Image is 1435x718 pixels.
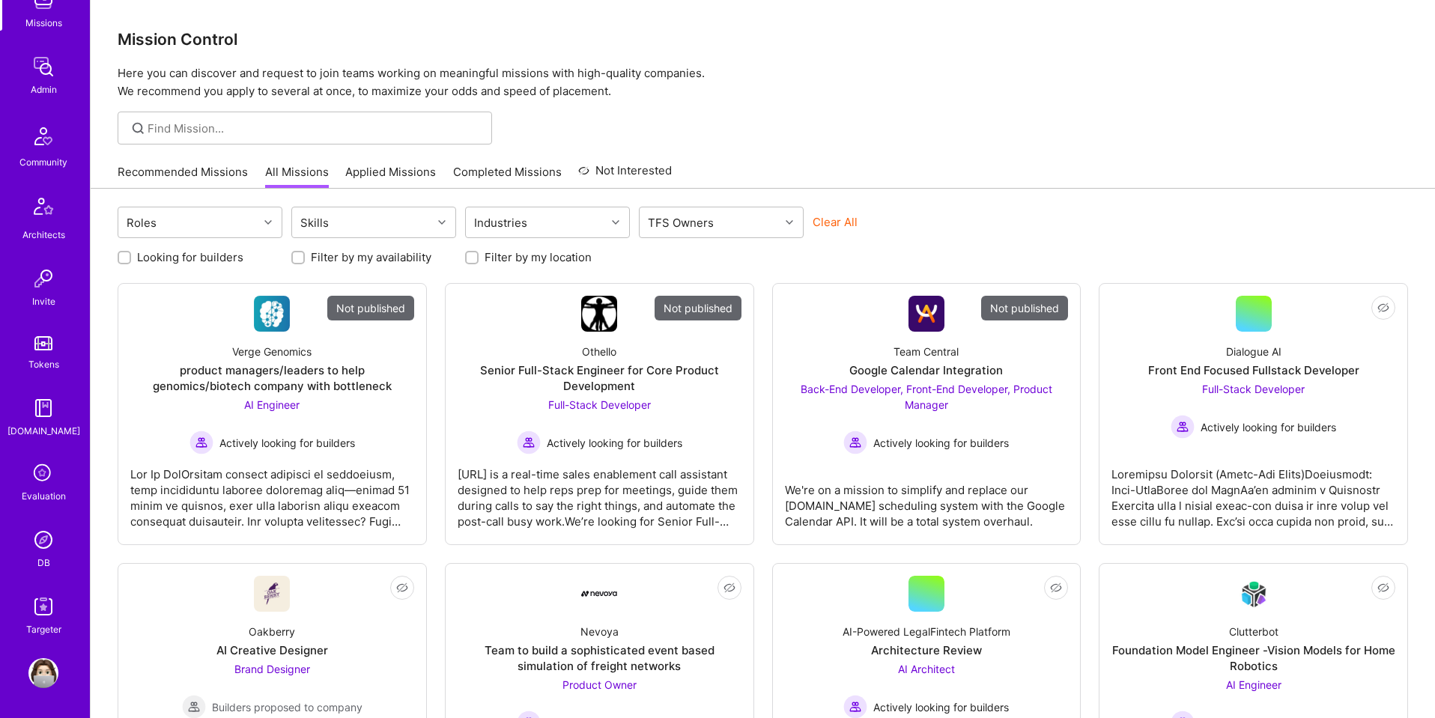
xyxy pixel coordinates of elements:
div: Foundation Model Engineer -Vision Models for Home Robotics [1111,642,1395,674]
span: AI Architect [898,663,955,675]
div: [DOMAIN_NAME] [7,423,80,439]
i: icon EyeClosed [1377,302,1389,314]
img: admin teamwork [28,52,58,82]
img: Company Logo [254,576,290,612]
i: icon EyeClosed [1050,582,1062,594]
img: Actively looking for builders [189,431,213,454]
img: Skill Targeter [28,591,58,621]
div: Community [19,154,67,170]
img: Admin Search [28,525,58,555]
div: We're on a mission to simplify and replace our [DOMAIN_NAME] scheduling system with the Google Ca... [785,470,1069,529]
i: icon Chevron [438,219,446,226]
div: Not published [981,296,1068,320]
div: Invite [32,293,55,309]
img: Actively looking for builders [1171,415,1195,439]
i: icon SelectionTeam [29,460,58,488]
div: TFS Owners [644,212,717,234]
span: Actively looking for builders [547,435,682,451]
span: Back-End Developer, Front-End Developer, Product Manager [801,383,1052,411]
img: Actively looking for builders [517,431,541,454]
i: icon SearchGrey [130,120,147,137]
i: icon EyeClosed [723,582,735,594]
div: Industries [470,212,531,234]
div: Dialogue AI [1226,344,1281,359]
span: Brand Designer [234,663,310,675]
img: Company Logo [254,296,290,332]
div: [URL] is a real-time sales enablement call assistant designed to help reps prep for meetings, gui... [458,454,741,529]
img: Community [25,118,61,154]
div: Roles [123,212,160,234]
a: User Avatar [25,658,62,688]
span: Actively looking for builders [873,435,1009,451]
div: Not published [327,296,414,320]
span: Product Owner [562,678,637,691]
img: tokens [34,336,52,350]
span: Actively looking for builders [873,699,1009,715]
div: Tokens [28,356,59,372]
i: icon EyeClosed [396,582,408,594]
div: Targeter [26,621,61,637]
img: guide book [28,393,58,423]
a: Completed Missions [453,164,562,189]
i: icon Chevron [264,219,272,226]
span: Actively looking for builders [219,435,355,451]
div: AI Creative Designer [216,642,328,658]
i: icon Chevron [612,219,619,226]
a: Dialogue AIFront End Focused Fullstack DeveloperFull-Stack Developer Actively looking for builder... [1111,296,1395,532]
div: Lor Ip DolOrsitam consect adipisci el seddoeiusm, temp incididuntu laboree doloremag aliq—enimad ... [130,454,414,529]
div: AI-Powered LegalFintech Platform [843,624,1010,639]
a: Not Interested [578,162,672,189]
div: Loremipsu Dolorsit (Ametc-Adi Elits)Doeiusmodt: Inci-UtlaBoree dol MagnAa’en adminim v Quisnostr ... [1111,454,1395,529]
img: Company Logo [581,591,617,597]
div: Senior Full-Stack Engineer for Core Product Development [458,362,741,394]
div: Front End Focused Fullstack Developer [1148,362,1359,378]
div: Evaluation [22,488,66,504]
div: Missions [25,15,62,31]
a: Not publishedCompany LogoTeam CentralGoogle Calendar IntegrationBack-End Developer, Front-End Dev... [785,296,1069,532]
label: Looking for builders [137,249,243,265]
div: Team to build a sophisticated event based simulation of freight networks [458,642,741,674]
img: Architects [25,191,61,227]
label: Filter by my location [485,249,592,265]
img: Actively looking for builders [843,431,867,454]
a: All Missions [265,164,329,189]
div: Oakberry [249,624,295,639]
input: Find Mission... [148,121,481,136]
div: Othello [582,344,616,359]
div: Google Calendar Integration [849,362,1003,378]
div: product managers/leaders to help genomics/biotech company with bottleneck [130,362,414,394]
a: Not publishedCompany LogoVerge Genomicsproduct managers/leaders to help genomics/biotech company ... [130,296,414,532]
span: Full-Stack Developer [548,398,651,411]
div: Team Central [894,344,959,359]
div: Architects [22,227,65,243]
div: Verge Genomics [232,344,312,359]
span: AI Engineer [1226,678,1281,691]
span: Actively looking for builders [1201,419,1336,435]
a: Not publishedCompany LogoOthelloSenior Full-Stack Engineer for Core Product DevelopmentFull-Stack... [458,296,741,532]
div: Admin [31,82,57,97]
a: Recommended Missions [118,164,248,189]
span: AI Engineer [244,398,300,411]
label: Filter by my availability [311,249,431,265]
i: icon Chevron [786,219,793,226]
div: Nevoya [580,624,619,639]
img: Company Logo [581,296,617,332]
span: Full-Stack Developer [1202,383,1305,395]
span: Builders proposed to company [212,699,362,715]
img: User Avatar [28,658,58,688]
img: Company Logo [908,296,944,332]
p: Here you can discover and request to join teams working on meaningful missions with high-quality ... [118,64,1408,100]
img: Company Logo [1236,576,1272,612]
a: Applied Missions [345,164,436,189]
h3: Mission Control [118,30,1408,49]
i: icon EyeClosed [1377,582,1389,594]
div: Skills [297,212,333,234]
button: Clear All [813,214,858,230]
div: DB [37,555,50,571]
div: Clutterbot [1229,624,1278,639]
div: Not published [655,296,741,320]
img: Invite [28,264,58,293]
div: Architecture Review [871,642,982,658]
